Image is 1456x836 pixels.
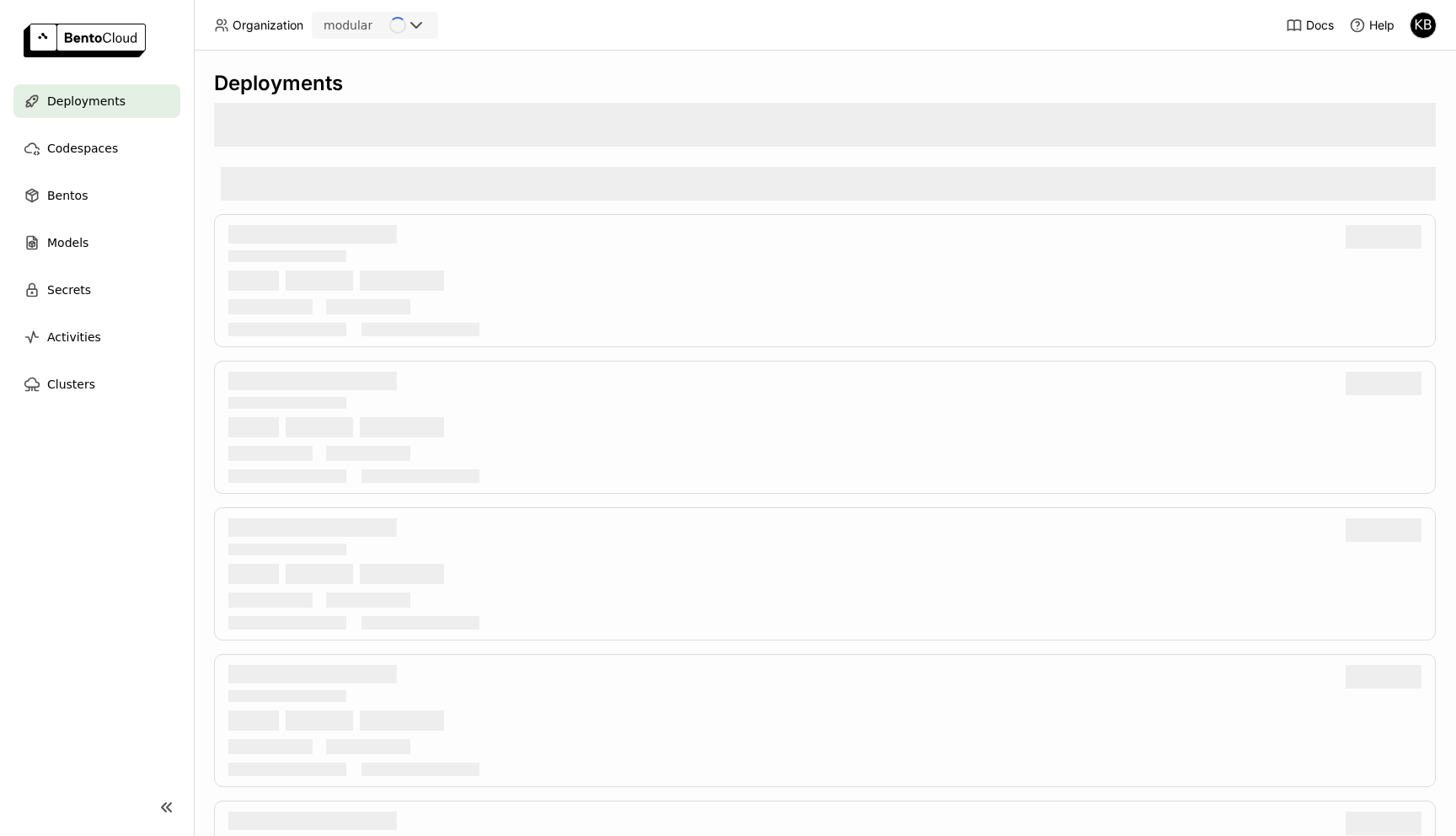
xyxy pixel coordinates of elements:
div: KB [1410,13,1436,38]
span: Help [1369,18,1394,33]
a: Secrets [13,273,180,307]
a: Models [13,226,180,260]
a: Clusters [13,367,180,401]
div: Help [1349,17,1394,34]
div: Deployments [214,71,1436,96]
a: Activities [13,320,180,354]
span: Organization [233,18,303,33]
span: Bentos [47,185,88,206]
span: Activities [47,327,101,347]
a: Codespaces [13,131,180,165]
div: modular [324,17,372,34]
a: Deployments [13,84,180,118]
span: Models [47,233,88,253]
span: Docs [1306,18,1334,33]
input: Selected modular. [374,18,376,35]
span: Codespaces [47,138,118,158]
span: Deployments [47,91,126,111]
a: Docs [1286,17,1334,34]
span: Secrets [47,280,91,300]
a: Bentos [13,179,180,212]
span: Clusters [47,374,95,394]
img: logo [24,24,146,57]
div: Kevin Bi [1410,12,1437,39]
